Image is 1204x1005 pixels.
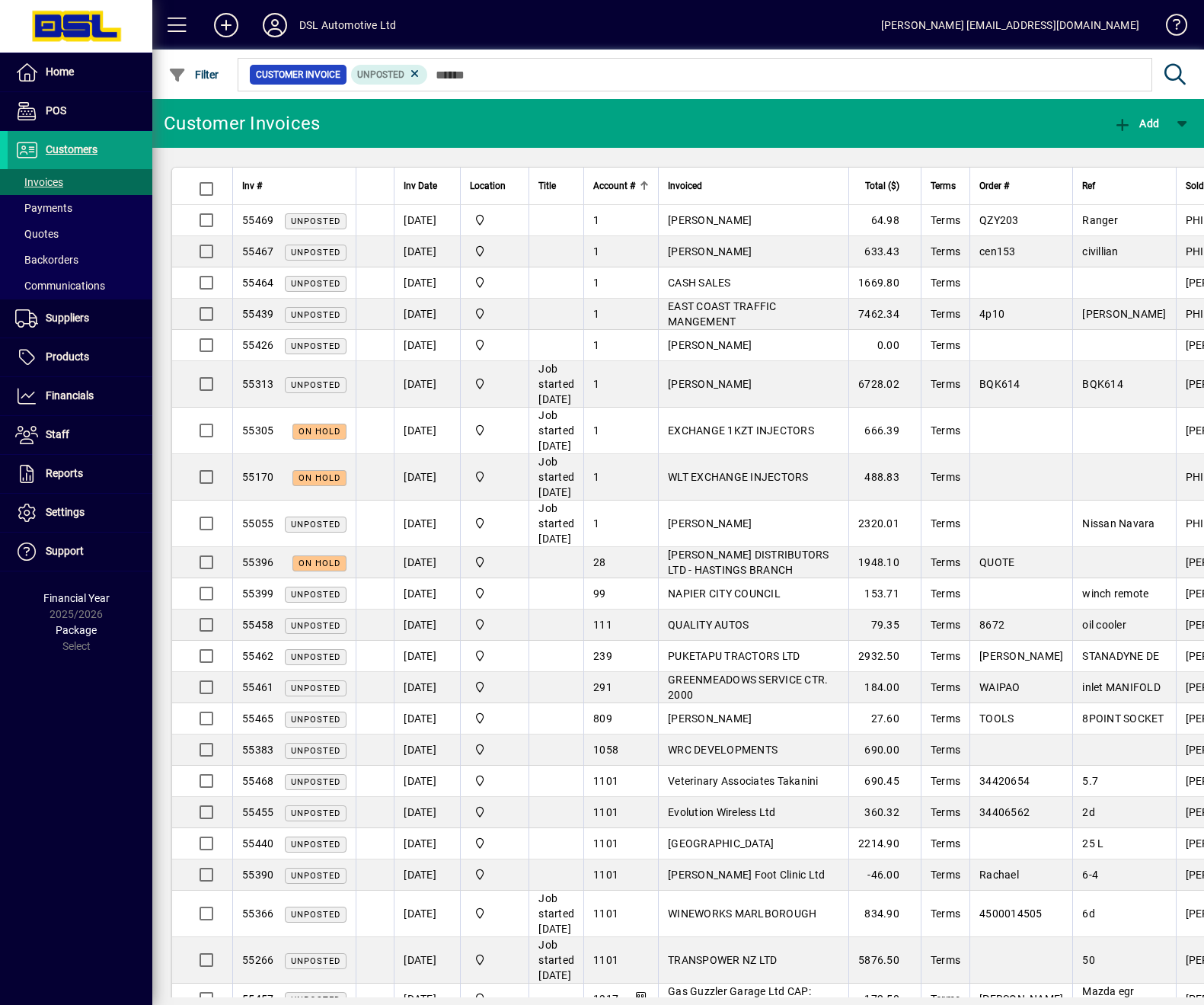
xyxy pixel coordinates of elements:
[470,679,519,696] span: Central
[299,473,340,483] span: On hold
[979,378,1020,390] span: BQK614
[46,312,89,324] span: Suppliers
[931,619,960,631] span: Terms
[404,178,437,194] span: Inv Date
[593,424,599,437] span: 1
[881,13,1139,37] div: [PERSON_NAME] [EMAIL_ADDRESS][DOMAIN_NAME]
[1082,245,1118,258] span: civillian
[394,408,460,454] td: [DATE]
[242,517,273,530] span: 55055
[593,619,612,631] span: 111
[242,993,273,1005] span: 55457
[394,797,460,828] td: [DATE]
[394,454,460,501] td: [DATE]
[15,254,78,266] span: Backorders
[668,339,752,351] span: [PERSON_NAME]
[242,681,273,693] span: 55461
[979,308,1004,320] span: 4p10
[394,937,460,984] td: [DATE]
[538,892,574,935] span: Job started [DATE]
[43,592,110,604] span: Financial Year
[593,650,612,662] span: 239
[46,104,66,117] span: POS
[931,806,960,818] span: Terms
[1082,587,1148,600] span: winch remote
[848,859,921,891] td: -46.00
[668,517,752,530] span: [PERSON_NAME]
[848,766,921,797] td: 690.45
[242,178,262,194] span: Inv #
[593,471,599,483] span: 1
[1082,517,1154,530] span: Nissan Navara
[8,338,152,376] a: Products
[1082,954,1095,966] span: 50
[931,907,960,920] span: Terms
[931,339,960,351] span: Terms
[291,840,340,850] span: Unposted
[46,506,85,518] span: Settings
[8,273,152,299] a: Communications
[242,339,273,351] span: 55426
[1082,619,1126,631] span: oil cooler
[291,910,340,920] span: Unposted
[357,69,404,80] span: Unposted
[1082,378,1123,390] span: BQK614
[1082,806,1095,818] span: 2d
[593,837,618,850] span: 1101
[931,744,960,756] span: Terms
[251,11,299,39] button: Profile
[931,712,960,725] span: Terms
[299,427,340,437] span: On hold
[291,248,340,258] span: Unposted
[242,587,273,600] span: 55399
[291,341,340,351] span: Unposted
[470,422,519,439] span: Central
[394,330,460,361] td: [DATE]
[593,775,618,787] span: 1101
[394,501,460,547] td: [DATE]
[8,416,152,454] a: Staff
[1082,178,1095,194] span: Ref
[668,214,752,226] span: [PERSON_NAME]
[470,376,519,392] span: Central
[848,891,921,937] td: 834.90
[46,545,84,557] span: Support
[979,806,1030,818] span: 34406562
[8,494,152,532] a: Settings
[931,517,960,530] span: Terms
[593,245,599,258] span: 1
[46,143,97,155] span: Customers
[242,744,273,756] span: 55383
[848,330,921,361] td: 0.00
[470,616,519,633] span: Central
[8,53,152,91] a: Home
[470,554,519,571] span: Central
[470,274,519,291] span: Central
[15,280,105,292] span: Communications
[242,245,273,258] span: 55467
[668,424,814,437] span: EXCHANGE 1KZT INJECTORS
[242,424,273,437] span: 55305
[470,306,519,322] span: Central
[46,389,94,402] span: Financials
[8,455,152,493] a: Reports
[848,205,921,236] td: 64.98
[848,937,921,984] td: 5876.50
[242,619,273,631] span: 55458
[351,65,428,85] mat-chip: Customer Invoice Status: Unposted
[1082,869,1098,881] span: 6-4
[979,775,1030,787] span: 34420654
[979,869,1019,881] span: Rachael
[848,236,921,267] td: 633.43
[668,378,752,390] span: [PERSON_NAME]
[46,428,69,440] span: Staff
[931,954,960,966] span: Terms
[668,837,774,850] span: [GEOGRAPHIC_DATA]
[1082,907,1095,920] span: 6d
[470,469,519,485] span: Central
[538,178,574,194] div: Title
[848,735,921,766] td: 690.00
[291,590,340,600] span: Unposted
[470,905,519,922] span: Central
[668,775,819,787] span: Veterinary Associates Takanini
